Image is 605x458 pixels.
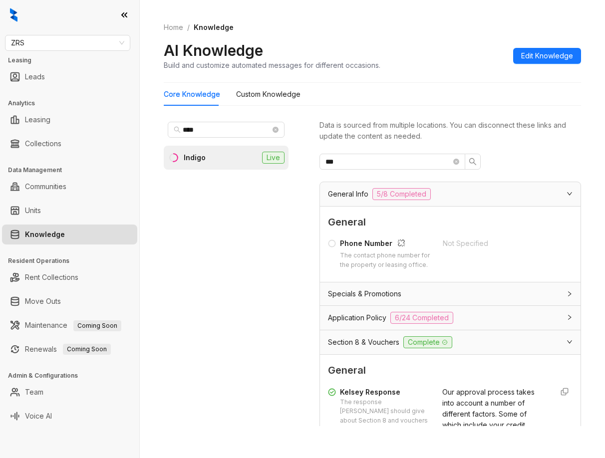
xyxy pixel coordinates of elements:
[328,312,386,323] span: Application Policy
[25,267,78,287] a: Rent Collections
[164,41,263,60] h2: AI Knowledge
[340,251,431,270] div: The contact phone number for the property or leasing office.
[403,336,452,348] span: Complete
[2,225,137,244] li: Knowledge
[567,191,573,197] span: expanded
[443,238,546,249] div: Not Specified
[2,134,137,154] li: Collections
[469,158,477,166] span: search
[25,225,65,244] a: Knowledge
[2,201,137,221] li: Units
[11,35,124,50] span: ZRS
[2,110,137,130] li: Leasing
[328,215,573,230] span: General
[8,56,139,65] h3: Leasing
[25,67,45,87] a: Leads
[567,314,573,320] span: collapsed
[320,282,581,305] div: Specials & Promotions
[567,291,573,297] span: collapsed
[164,60,380,70] div: Build and customize automated messages for different occasions.
[328,288,401,299] span: Specials & Promotions
[25,110,50,130] a: Leasing
[328,189,368,200] span: General Info
[164,89,220,100] div: Core Knowledge
[236,89,301,100] div: Custom Knowledge
[25,382,43,402] a: Team
[340,387,430,398] div: Kelsey Response
[8,166,139,175] h3: Data Management
[25,291,61,311] a: Move Outs
[521,50,573,61] span: Edit Knowledge
[25,134,61,154] a: Collections
[320,182,581,206] div: General Info5/8 Completed
[63,344,111,355] span: Coming Soon
[184,152,206,163] div: Indigo
[2,339,137,359] li: Renewals
[8,256,139,265] h3: Resident Operations
[2,406,137,426] li: Voice AI
[2,382,137,402] li: Team
[320,330,581,354] div: Section 8 & VouchersComplete
[174,126,181,133] span: search
[319,120,581,142] div: Data is sourced from multiple locations. You can disconnect these links and update the content as...
[340,238,431,251] div: Phone Number
[262,152,285,164] span: Live
[328,337,399,348] span: Section 8 & Vouchers
[162,22,185,33] a: Home
[2,315,137,335] li: Maintenance
[372,188,431,200] span: 5/8 Completed
[273,127,279,133] span: close-circle
[8,371,139,380] h3: Admin & Configurations
[2,177,137,197] li: Communities
[513,48,581,64] button: Edit Knowledge
[187,22,190,33] li: /
[340,398,430,426] div: The response [PERSON_NAME] should give about Section 8 and vouchers
[194,23,234,31] span: Knowledge
[2,291,137,311] li: Move Outs
[453,159,459,165] span: close-circle
[567,339,573,345] span: expanded
[25,177,66,197] a: Communities
[390,312,453,324] span: 6/24 Completed
[25,406,52,426] a: Voice AI
[320,306,581,330] div: Application Policy6/24 Completed
[73,320,121,331] span: Coming Soon
[328,363,573,378] span: General
[2,267,137,287] li: Rent Collections
[25,201,41,221] a: Units
[10,8,17,22] img: logo
[8,99,139,108] h3: Analytics
[25,339,111,359] a: RenewalsComing Soon
[2,67,137,87] li: Leads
